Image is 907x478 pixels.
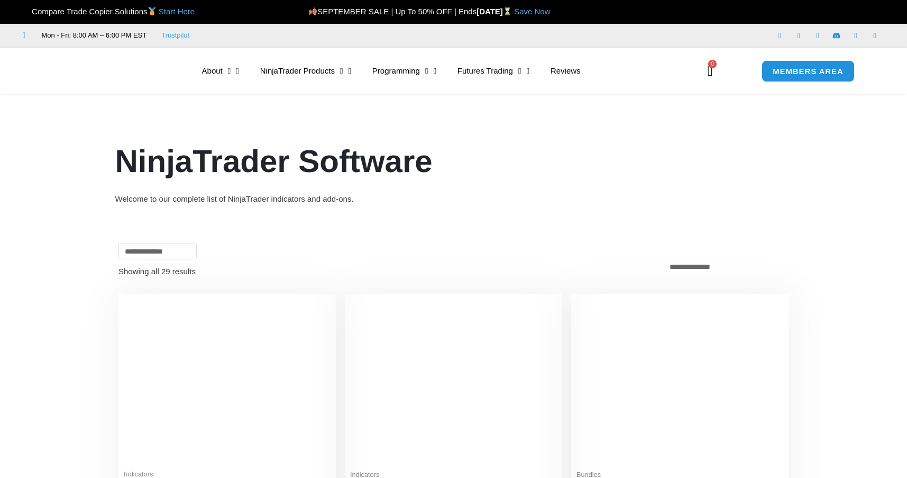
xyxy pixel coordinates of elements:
p: Showing all 29 results [118,267,196,275]
h1: NinjaTrader Software [115,139,792,184]
img: ⌛ [503,7,511,15]
img: Duplicate Account Actions [124,299,331,464]
a: Reviews [540,59,591,83]
a: Trustpilot [161,29,189,42]
span: 0 [708,60,717,68]
a: About [191,59,250,83]
a: Save Now [514,7,550,16]
select: Shop order [664,259,789,274]
img: 🥇 [148,7,156,15]
a: MEMBERS AREA [762,60,855,82]
span: Compare Trade Copier Solutions [23,7,195,16]
a: 0 [692,56,729,86]
img: LogoAI | Affordable Indicators – NinjaTrader [57,52,171,90]
span: Mon - Fri: 8:00 AM – 6:00 PM EST [39,29,147,42]
span: SEPTEMBER SALE | Up To 50% OFF | Ends [308,7,477,16]
img: 🏆 [23,7,31,15]
img: Accounts Dashboard Suite [576,299,783,464]
a: Futures Trading [447,59,540,83]
a: Programming [362,59,447,83]
img: 🍂 [309,7,317,15]
a: Start Here [159,7,195,16]
span: MEMBERS AREA [773,67,844,75]
a: NinjaTrader Products [250,59,362,83]
div: Welcome to our complete list of NinjaTrader indicators and add-ons. [115,192,792,206]
nav: Menu [191,59,691,83]
strong: [DATE] [477,7,514,16]
img: Account Risk Manager [350,299,557,464]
